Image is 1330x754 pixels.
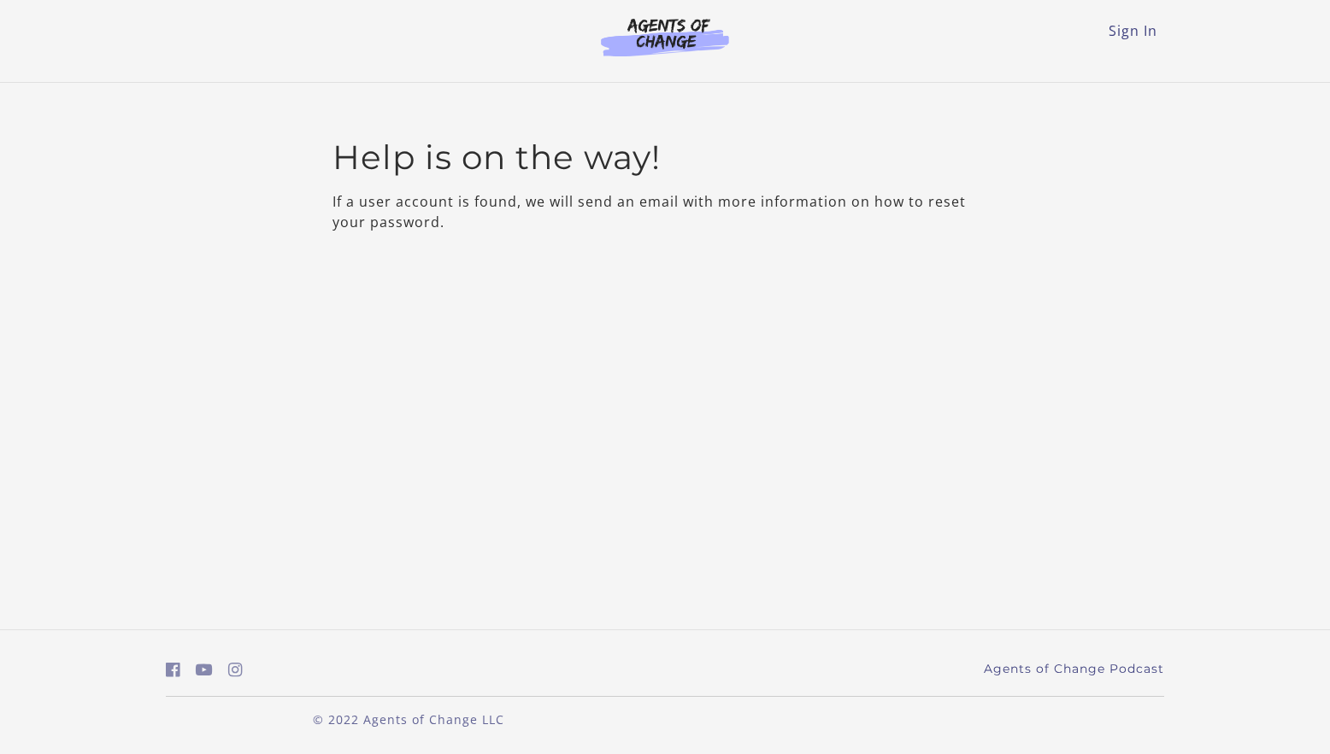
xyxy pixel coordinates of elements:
img: Agents of Change Logo [583,17,747,56]
a: https://www.instagram.com/agentsofchangeprep/ (Open in a new window) [228,658,243,682]
i: https://www.instagram.com/agentsofchangeprep/ (Open in a new window) [228,662,243,678]
a: https://www.youtube.com/c/AgentsofChangeTestPrepbyMeaganMitchell (Open in a new window) [196,658,213,682]
i: https://www.facebook.com/groups/aswbtestprep (Open in a new window) [166,662,180,678]
p: If a user account is found, we will send an email with more information on how to reset your pass... [332,191,998,232]
a: Sign In [1109,21,1157,40]
i: https://www.youtube.com/c/AgentsofChangeTestPrepbyMeaganMitchell (Open in a new window) [196,662,213,678]
h2: Help is on the way! [332,137,998,178]
a: https://www.facebook.com/groups/aswbtestprep (Open in a new window) [166,658,180,682]
a: Agents of Change Podcast [984,660,1164,678]
p: © 2022 Agents of Change LLC [166,710,651,728]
